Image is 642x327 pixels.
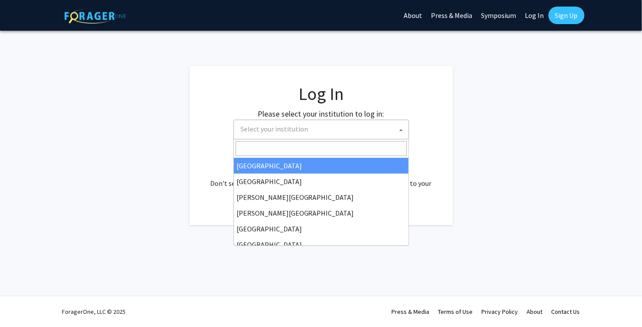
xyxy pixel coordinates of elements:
[207,83,435,104] h1: Log In
[392,308,430,316] a: Press & Media
[552,308,580,316] a: Contact Us
[65,8,126,24] img: ForagerOne Logo
[236,141,407,156] input: Search
[438,308,473,316] a: Terms of Use
[234,189,409,205] li: [PERSON_NAME][GEOGRAPHIC_DATA]
[234,205,409,221] li: [PERSON_NAME][GEOGRAPHIC_DATA]
[233,120,409,139] span: Select your institution
[234,221,409,237] li: [GEOGRAPHIC_DATA]
[234,174,409,189] li: [GEOGRAPHIC_DATA]
[482,308,518,316] a: Privacy Policy
[207,157,435,199] div: No account? . Don't see your institution? about bringing ForagerOne to your institution.
[234,158,409,174] li: [GEOGRAPHIC_DATA]
[237,120,409,138] span: Select your institution
[527,308,543,316] a: About
[258,108,384,120] label: Please select your institution to log in:
[241,124,308,133] span: Select your institution
[7,288,37,320] iframe: Chat
[234,237,409,252] li: [GEOGRAPHIC_DATA]
[62,296,126,327] div: ForagerOne, LLC © 2025
[549,7,585,24] a: Sign Up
